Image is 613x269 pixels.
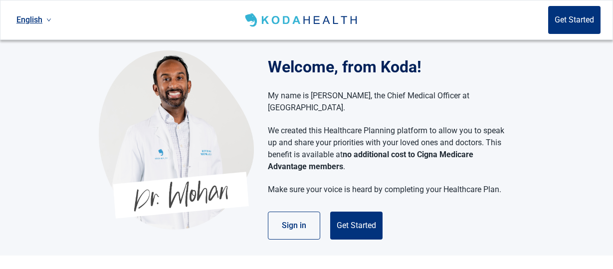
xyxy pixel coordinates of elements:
p: My name is [PERSON_NAME], the Chief Medical Officer at [GEOGRAPHIC_DATA]. [268,90,505,114]
button: Get Started [330,212,383,240]
img: Koda Health [243,12,361,28]
img: Koda Health [99,50,254,230]
button: Sign in [268,212,320,240]
button: Get Started [548,6,601,34]
span: down [46,17,51,22]
strong: no additional cost to Cigna Medicare Advantage members [268,150,473,171]
p: Make sure your voice is heard by completing your Healthcare Plan. [268,184,505,196]
h1: Welcome, from Koda! [268,55,515,79]
a: Current language: English [12,11,55,28]
p: We created this Healthcare Planning platform to allow you to speak up and share your priorities w... [268,125,505,173]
